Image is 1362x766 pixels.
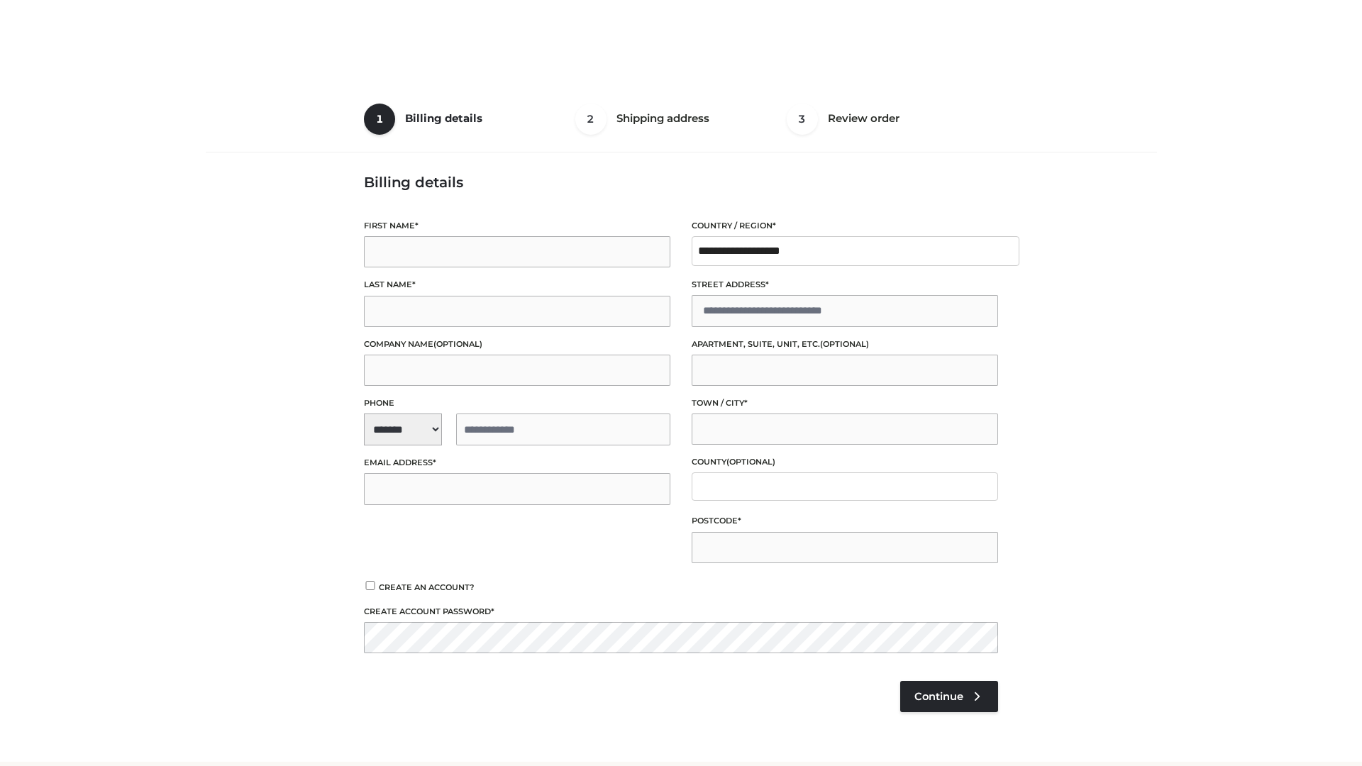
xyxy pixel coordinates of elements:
span: (optional) [726,457,775,467]
label: Town / City [692,396,998,410]
span: 3 [787,104,818,135]
label: Apartment, suite, unit, etc. [692,338,998,351]
span: (optional) [820,339,869,349]
label: Create account password [364,605,998,618]
span: 2 [575,104,607,135]
span: 1 [364,104,395,135]
span: Billing details [405,111,482,125]
a: Continue [900,681,998,712]
label: Country / Region [692,219,998,233]
label: Phone [364,396,670,410]
label: Email address [364,456,670,470]
span: Shipping address [616,111,709,125]
h3: Billing details [364,174,998,191]
label: County [692,455,998,469]
input: Create an account? [364,581,377,590]
span: Create an account? [379,582,475,592]
label: Company name [364,338,670,351]
label: First name [364,219,670,233]
span: (optional) [433,339,482,349]
label: Street address [692,278,998,292]
label: Postcode [692,514,998,528]
label: Last name [364,278,670,292]
span: Continue [914,690,963,703]
span: Review order [828,111,899,125]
